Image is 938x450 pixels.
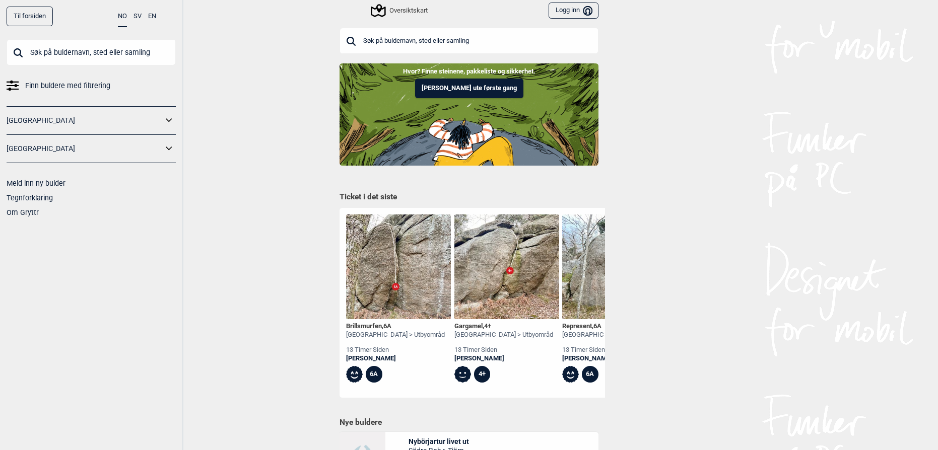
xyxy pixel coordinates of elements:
[346,331,445,339] div: [GEOGRAPHIC_DATA] > Utbyområd
[454,322,553,331] div: Gargamel ,
[454,354,553,363] a: [PERSON_NAME]
[409,437,472,446] span: Nybörjartur livet ut
[346,354,445,363] a: [PERSON_NAME]
[454,331,553,339] div: [GEOGRAPHIC_DATA] > Utbyområd
[484,322,491,330] span: 4+
[7,79,176,93] a: Finn buldere med filtrering
[562,322,661,331] div: Represent ,
[562,354,661,363] a: [PERSON_NAME]
[7,113,163,128] a: [GEOGRAPHIC_DATA]
[25,79,110,93] span: Finn buldere med filtrering
[133,7,142,26] button: SV
[7,194,53,202] a: Tegnforklaring
[346,322,445,331] div: Brillsmurfen ,
[372,5,428,17] div: Oversiktskart
[340,417,598,427] h1: Nye buldere
[7,7,53,26] a: Til forsiden
[340,192,598,203] h1: Ticket i det siste
[340,63,598,165] img: Indoor to outdoor
[593,322,601,330] span: 6A
[549,3,598,19] button: Logg inn
[346,214,451,319] img: Brillsmurfen 230414
[7,39,176,65] input: Søk på buldernavn, sted eller samling
[474,366,491,383] div: 4+
[7,208,39,216] a: Om Gryttr
[340,28,598,54] input: Søk på buldernavn, sted eller samling
[454,346,553,354] div: 13 timer siden
[7,141,163,156] a: [GEOGRAPHIC_DATA]
[7,179,65,187] a: Meld inn ny bulder
[366,366,382,383] div: 6A
[454,214,559,319] img: Gargamel 230414
[383,322,391,330] span: 6A
[148,7,156,26] button: EN
[415,79,523,98] button: [PERSON_NAME] ute første gang
[582,366,598,383] div: 6A
[8,66,930,77] p: Hvor? Finne steinene, pakkeliste og sikkerhet.
[118,7,127,27] button: NO
[346,346,445,354] div: 13 timer siden
[562,346,661,354] div: 13 timer siden
[562,331,661,339] div: [GEOGRAPHIC_DATA] > Utbyområd
[562,214,667,319] img: Represent 230414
